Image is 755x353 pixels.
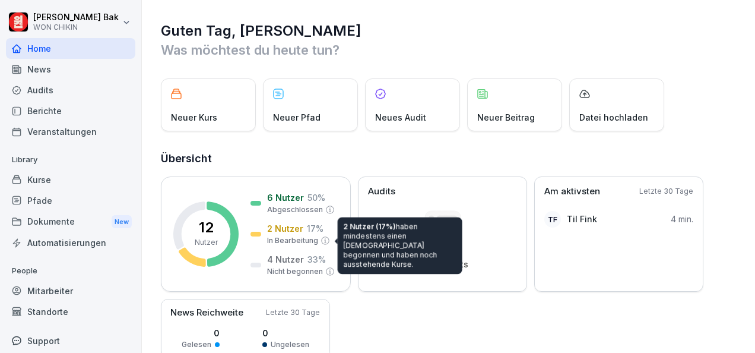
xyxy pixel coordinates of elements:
[6,261,135,280] p: People
[375,111,426,124] p: Neues Audit
[267,235,318,246] p: In Bearbeitung
[271,339,309,350] p: Ungelesen
[267,204,323,215] p: Abgeschlossen
[267,191,304,204] p: 6 Nutzer
[307,253,326,266] p: 33 %
[639,186,693,197] p: Letzte 30 Tage
[112,215,132,229] div: New
[199,220,214,235] p: 12
[267,266,323,277] p: Nicht begonnen
[195,237,218,248] p: Nutzer
[171,111,217,124] p: Neuer Kurs
[6,59,135,80] a: News
[307,191,325,204] p: 50 %
[307,222,323,235] p: 17 %
[6,38,135,59] a: Home
[671,213,693,225] p: 4 min.
[544,185,600,198] p: Am aktivsten
[6,100,135,121] a: Berichte
[6,169,135,190] a: Kurse
[6,121,135,142] a: Veranstaltungen
[170,306,243,320] p: News Reichweite
[6,80,135,100] a: Audits
[33,12,119,23] p: [PERSON_NAME] Bak
[267,253,304,266] p: 4 Nutzer
[33,23,119,31] p: WON CHIKIN
[368,185,395,198] p: Audits
[161,150,737,167] h2: Übersicht
[273,111,321,124] p: Neuer Pfad
[344,222,396,231] span: 2 Nutzer (17%)
[262,327,309,339] p: 0
[338,217,462,274] div: haben mindestens einen [DEMOGRAPHIC_DATA] begonnen und haben noch ausstehende Kurse.
[161,40,737,59] p: Was möchtest du heute tun?
[266,307,320,318] p: Letzte 30 Tage
[6,280,135,301] a: Mitarbeiter
[267,222,303,235] p: 2 Nutzer
[161,21,737,40] h1: Guten Tag, [PERSON_NAME]
[182,327,220,339] p: 0
[6,301,135,322] a: Standorte
[6,211,135,233] a: DokumenteNew
[6,330,135,351] div: Support
[567,213,597,225] p: Til Fink
[544,211,561,228] div: TF
[6,190,135,211] a: Pfade
[6,150,135,169] p: Library
[579,111,648,124] p: Datei hochladen
[6,232,135,253] a: Automatisierungen
[6,211,135,233] div: Dokumente
[477,111,535,124] p: Neuer Beitrag
[182,339,211,350] p: Gelesen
